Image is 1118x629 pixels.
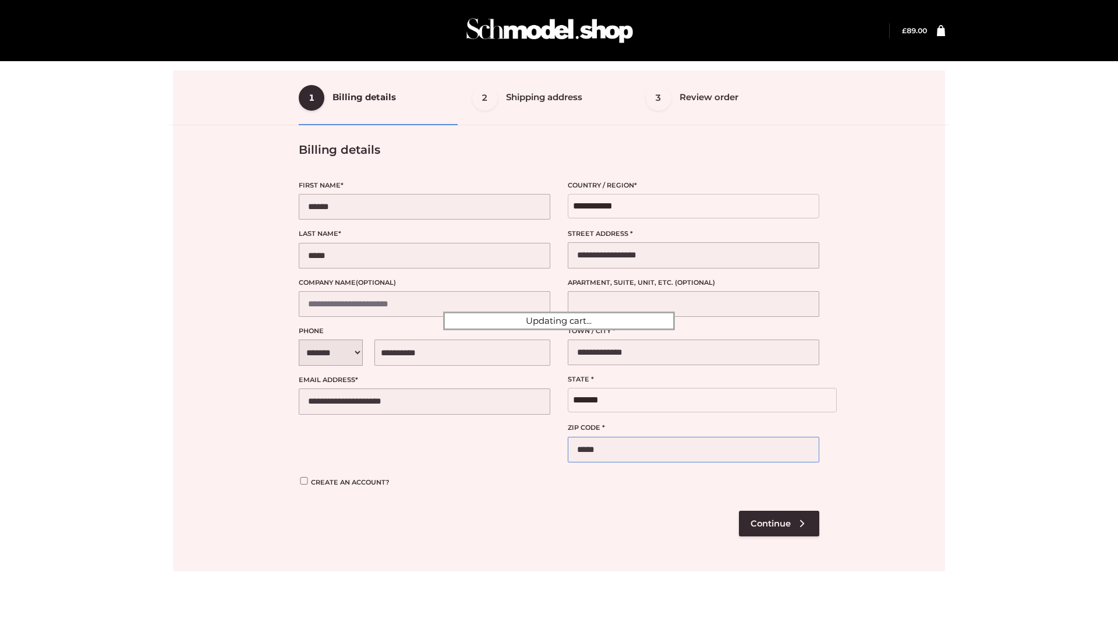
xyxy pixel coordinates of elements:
div: Updating cart... [443,312,675,330]
a: £89.00 [902,26,927,35]
img: Schmodel Admin 964 [462,8,637,54]
span: £ [902,26,907,35]
bdi: 89.00 [902,26,927,35]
